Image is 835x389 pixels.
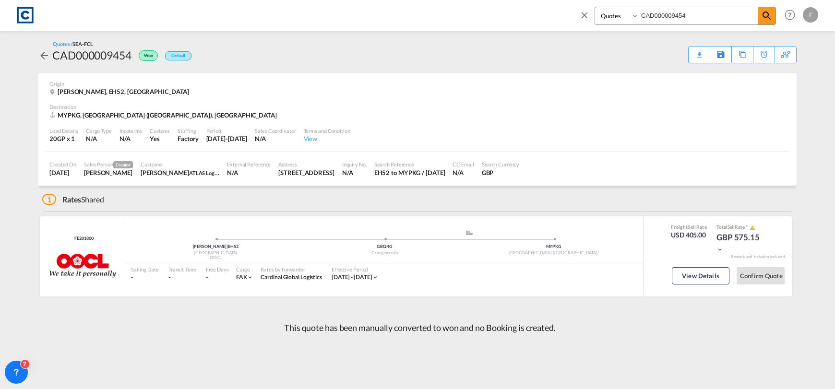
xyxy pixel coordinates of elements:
[7,339,41,375] iframe: Chat
[168,273,196,282] div: -
[84,161,133,168] div: Sales Person
[189,169,227,177] span: ATLAS Logistics
[144,53,155,62] span: Won
[38,50,50,61] md-icon: icon-arrow-left
[737,267,785,284] button: Confirm Quote
[672,267,729,284] button: View Details
[342,168,367,177] div: N/A
[119,127,142,134] div: Incoterms
[469,244,638,250] div: MYPKG
[724,254,792,259] div: Remark and Inclusion included
[671,224,707,230] div: Freight Rate
[42,194,56,205] span: 1
[14,4,36,26] img: 1fdb9190129311efbfaf67cbb4249bed.jpeg
[227,244,228,249] span: |
[332,266,379,273] div: Effective Period
[150,127,170,134] div: Customs
[579,10,590,20] md-icon: icon-close
[639,7,758,24] input: Enter Quotation Number
[693,48,705,55] md-icon: icon-download
[374,168,445,177] div: EH52 to MYPKG / 26 Aug 2025
[193,244,228,249] span: [PERSON_NAME]
[300,244,469,250] div: GBGRG
[49,111,279,119] div: MYPKG, Port Klang (Pelabuhan Klang), Asia Pacific
[261,273,322,282] div: Cardinal Global Logistics
[372,274,379,281] md-icon: icon-chevron-down
[716,246,723,253] md-icon: icon-chevron-down
[62,195,82,204] span: Rates
[49,87,191,96] div: Newton, EH52, United Kingdom
[782,7,803,24] div: Help
[227,161,271,168] div: External Reference
[131,266,159,273] div: Sailing Date
[86,134,112,143] div: N/A
[49,168,76,177] div: 26 Aug 2025
[72,236,93,242] div: Contract / Rate Agreement / Tariff / Spot Pricing Reference Number: FE201800
[332,273,372,282] div: 01 Aug 2025 - 31 Aug 2025
[374,161,445,168] div: Search Reference
[49,254,117,278] img: OOCL
[261,266,322,273] div: Rates by Forwarder
[688,224,696,230] span: Sell
[255,134,296,143] div: N/A
[671,230,707,240] div: USD 405.00
[141,168,219,177] div: Bethany Stockwell
[761,10,773,22] md-icon: icon-magnify
[178,134,198,143] div: Factory Stuffing
[300,250,469,256] div: Grangemouth
[227,168,271,177] div: N/A
[255,127,296,134] div: Sales Coordinator
[141,161,219,168] div: Customer
[236,273,247,281] span: FAK
[236,266,254,273] div: Cargo
[206,127,248,134] div: Period
[716,232,764,255] div: GBP 575.15
[49,161,76,168] div: Created On
[782,7,798,23] span: Help
[206,134,248,143] div: 31 Aug 2025
[482,168,520,177] div: GBP
[469,250,638,256] div: [GEOGRAPHIC_DATA] ([GEOGRAPHIC_DATA])
[228,244,239,249] span: EH52
[49,103,786,110] div: Destination
[131,250,300,256] div: [GEOGRAPHIC_DATA]
[49,80,786,87] div: Origin
[178,127,198,134] div: Stuffing
[72,236,93,242] span: FE201800
[464,230,475,235] md-icon: assets/icons/custom/ship-fill.svg
[579,7,595,30] span: icon-close
[453,161,474,168] div: CC Email
[84,168,133,177] div: Anthony Lomax
[803,7,818,23] div: F
[261,273,322,281] span: Cardinal Global Logistics
[332,273,372,281] span: [DATE] - [DATE]
[278,161,334,168] div: Address
[58,88,189,95] span: [PERSON_NAME], EH52, [GEOGRAPHIC_DATA]
[86,127,112,134] div: Cargo Type
[750,225,755,231] md-icon: icon-alert
[482,161,520,168] div: Search Currency
[728,224,735,230] span: Sell
[304,127,350,134] div: Terms and Condition
[113,161,133,168] span: Creator
[745,224,749,230] span: Subject to Remarks
[150,134,170,143] div: Yes
[693,47,705,55] div: Quote PDF is not available at this time
[758,7,775,24] span: icon-magnify
[38,47,52,63] div: icon-arrow-left
[278,168,334,177] div: International House, Garretts Green Lane, Garretts Green, Birmingham, B33 0UE
[247,274,253,281] md-icon: icon-chevron-down
[206,273,208,282] div: -
[279,322,556,334] p: This quote has been manually converted to won and no Booking is created.
[206,266,229,273] div: Free Days
[49,134,78,143] div: 20GP x 1
[131,273,159,282] div: -
[49,127,78,134] div: Load Details
[165,51,191,60] div: Default
[168,266,196,273] div: Transit Time
[119,134,131,143] div: N/A
[131,47,160,63] div: Won
[53,40,93,47] div: Quotes /SEA-FCL
[304,134,350,143] div: View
